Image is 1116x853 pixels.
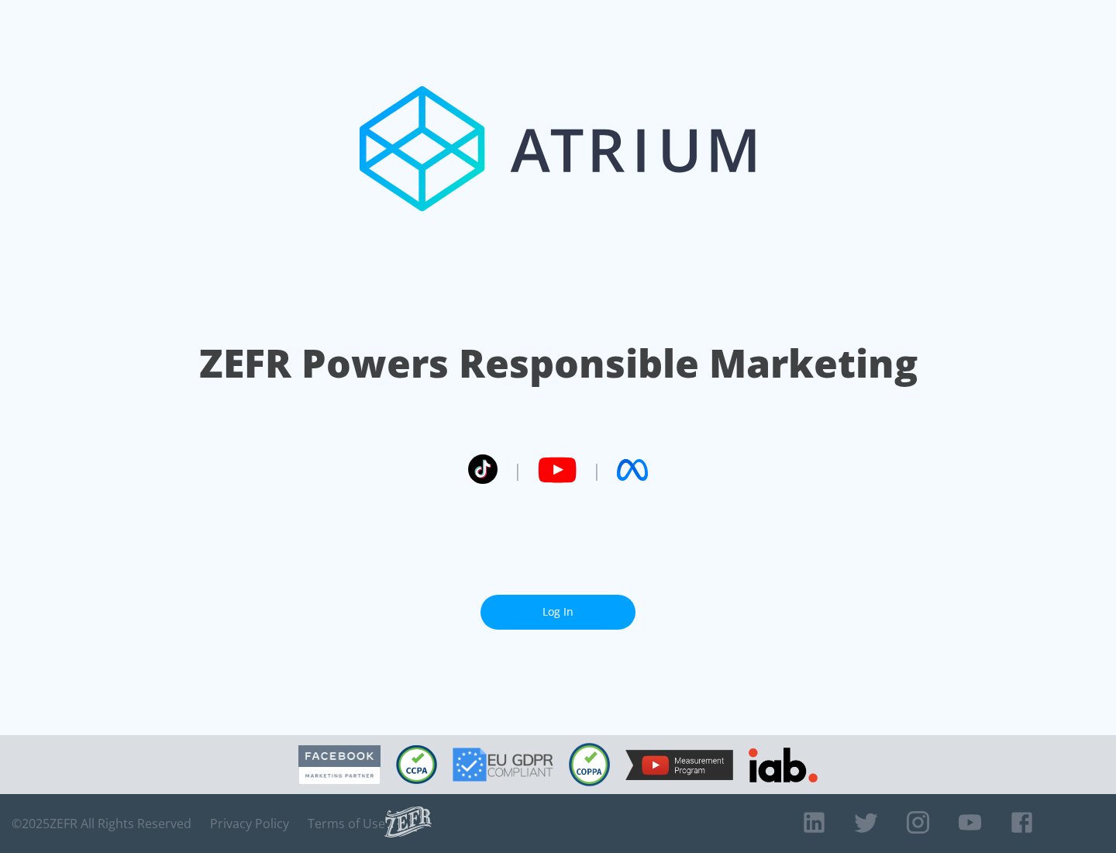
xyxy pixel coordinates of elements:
img: CCPA Compliant [396,745,437,784]
a: Terms of Use [308,816,385,831]
img: GDPR Compliant [453,748,553,782]
img: YouTube Measurement Program [625,750,733,780]
img: COPPA Compliant [569,743,610,786]
img: Facebook Marketing Partner [298,745,381,785]
span: © 2025 ZEFR All Rights Reserved [12,816,191,831]
span: | [592,458,601,482]
img: IAB [749,748,818,782]
a: Log In [480,595,635,630]
h1: ZEFR Powers Responsible Marketing [199,337,918,390]
a: Privacy Policy [210,816,289,831]
span: | [513,458,522,482]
